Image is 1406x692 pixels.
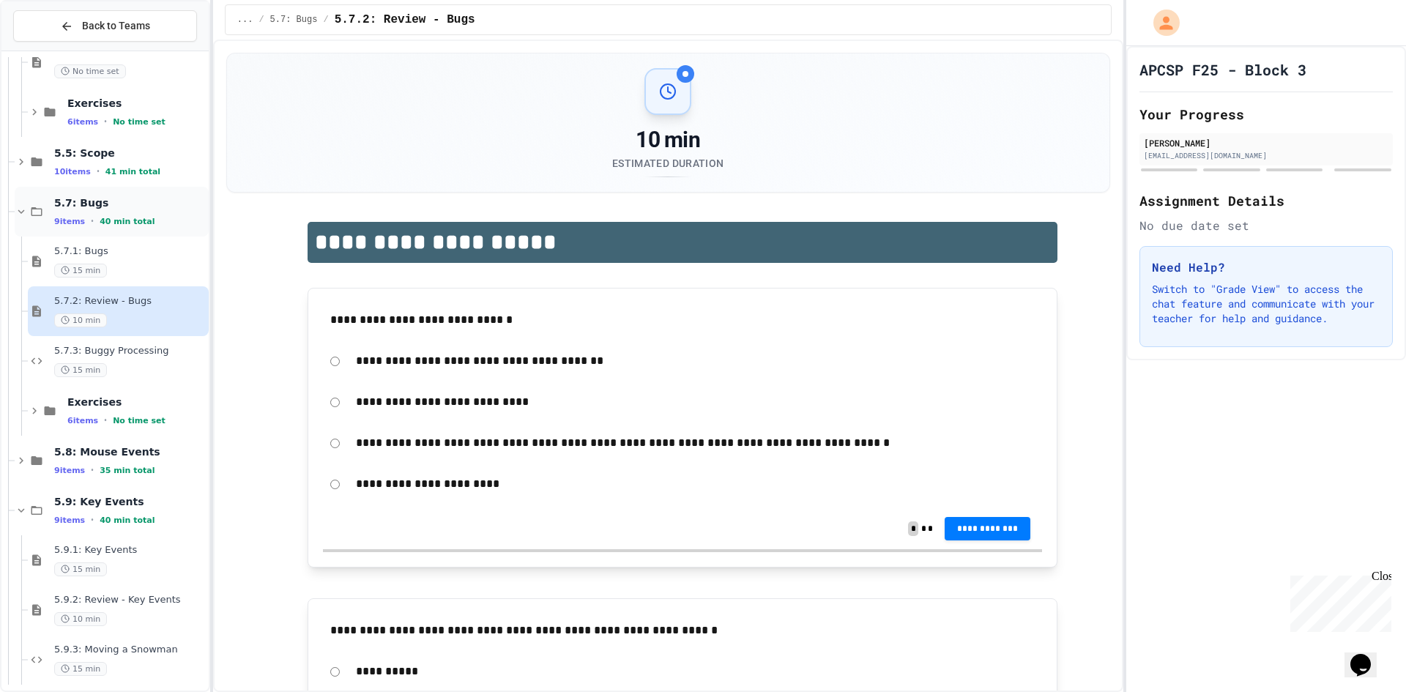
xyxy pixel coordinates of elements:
span: 40 min total [100,217,155,226]
span: 9 items [54,217,85,226]
span: Exercises [67,97,206,110]
span: 15 min [54,363,107,377]
h3: Need Help? [1152,258,1380,276]
div: 10 min [612,127,724,153]
span: No time set [113,117,165,127]
span: / [258,14,264,26]
div: Chat with us now!Close [6,6,101,93]
span: No time set [113,416,165,425]
span: 10 items [54,167,91,176]
span: • [104,414,107,426]
span: 6 items [67,117,98,127]
span: 5.7: Bugs [54,196,206,209]
div: [EMAIL_ADDRESS][DOMAIN_NAME] [1144,150,1388,161]
span: 10 min [54,612,107,626]
span: 6 items [67,416,98,425]
span: • [91,464,94,476]
span: 15 min [54,264,107,278]
span: 5.7.2: Review - Bugs [335,11,475,29]
span: 5.7.1: Bugs [54,245,206,258]
span: Exercises [67,395,206,409]
span: 5.9.3: Moving a Snowman [54,644,206,656]
span: 5.9.2: Review - Key Events [54,594,206,606]
div: My Account [1138,6,1183,40]
span: • [97,165,100,177]
span: Back to Teams [82,18,150,34]
iframe: chat widget [1284,570,1391,632]
span: 15 min [54,562,107,576]
div: [PERSON_NAME] [1144,136,1388,149]
h2: Assignment Details [1139,190,1393,211]
button: Back to Teams [13,10,197,42]
span: 5.8: Mouse Events [54,445,206,458]
div: Estimated Duration [612,156,724,171]
span: 5.7: Bugs [270,14,318,26]
h1: APCSP F25 - Block 3 [1139,59,1306,80]
span: 5.9: Key Events [54,495,206,508]
span: 5.7.3: Buggy Processing [54,345,206,357]
span: • [91,215,94,227]
span: No time set [54,64,126,78]
h2: Your Progress [1139,104,1393,124]
span: 5.7.2: Review - Bugs [54,295,206,308]
span: 41 min total [105,167,160,176]
span: 9 items [54,466,85,475]
span: ... [237,14,253,26]
div: No due date set [1139,217,1393,234]
span: 10 min [54,313,107,327]
span: / [323,14,328,26]
span: 5.9.1: Key Events [54,544,206,557]
span: 35 min total [100,466,155,475]
p: Switch to "Grade View" to access the chat feature and communicate with your teacher for help and ... [1152,282,1380,326]
span: 15 min [54,662,107,676]
span: • [91,514,94,526]
span: 40 min total [100,516,155,525]
span: 5.5: Scope [54,146,206,160]
iframe: chat widget [1344,633,1391,677]
span: • [104,116,107,127]
span: 9 items [54,516,85,525]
